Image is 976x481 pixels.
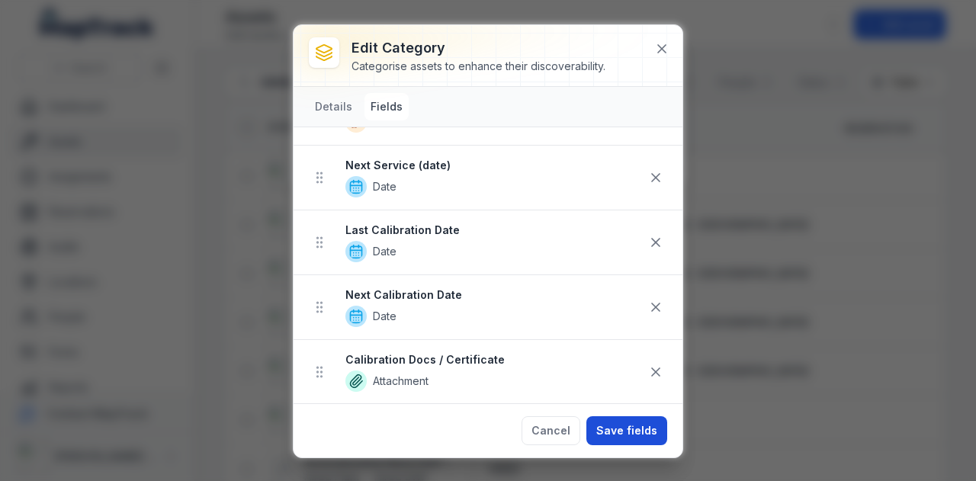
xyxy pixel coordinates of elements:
div: Categorise assets to enhance their discoverability. [352,59,605,74]
h3: Edit category [352,37,605,59]
strong: Last Calibration Date [345,223,641,238]
span: Date [373,309,396,324]
strong: Calibration Docs / Certificate [345,352,641,367]
button: Save fields [586,416,667,445]
button: Details [309,93,358,120]
strong: Next Service (date) [345,158,641,173]
button: Cancel [522,416,580,445]
span: Attachment [373,374,429,389]
span: Date [373,244,396,259]
span: Date [373,179,396,194]
strong: Next Calibration Date [345,287,641,303]
button: Fields [364,93,409,120]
